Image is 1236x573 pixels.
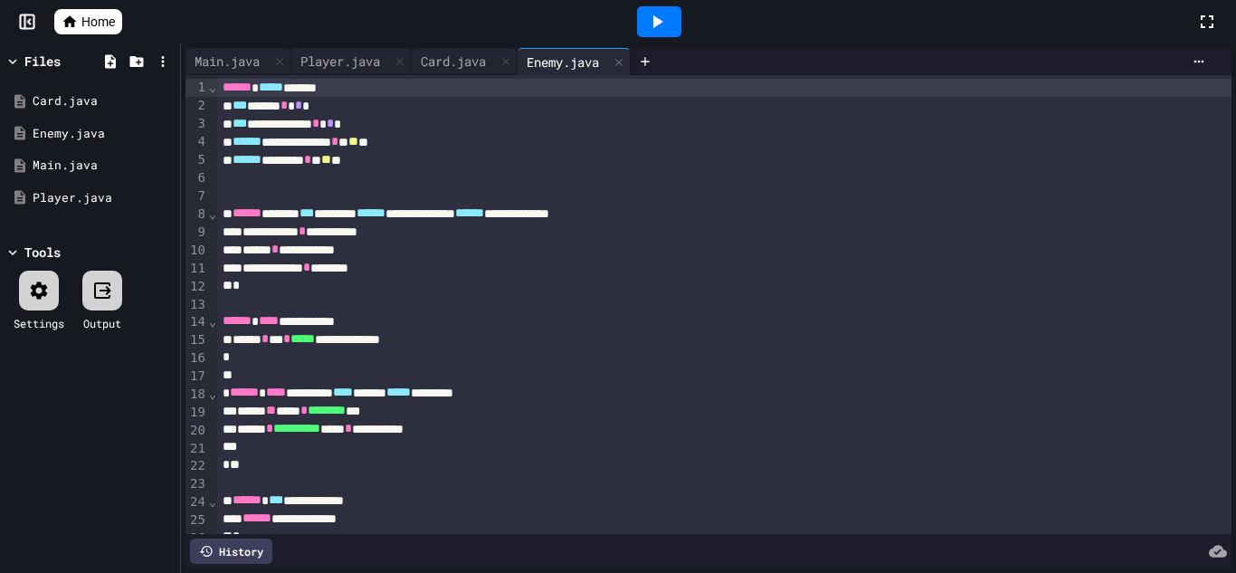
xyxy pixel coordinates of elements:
[33,125,174,143] div: Enemy.java
[185,151,208,169] div: 5
[185,349,208,368] div: 16
[185,530,208,548] div: 26
[185,260,208,278] div: 11
[291,48,412,75] div: Player.java
[185,404,208,422] div: 19
[412,48,518,75] div: Card.java
[185,48,291,75] div: Main.java
[185,457,208,475] div: 22
[81,13,115,31] span: Home
[208,387,217,401] span: Fold line
[185,115,208,133] div: 3
[185,169,208,187] div: 6
[412,52,495,71] div: Card.java
[185,278,208,296] div: 12
[83,315,121,331] div: Output
[14,315,64,331] div: Settings
[185,475,208,493] div: 23
[33,189,174,207] div: Player.java
[185,224,208,242] div: 9
[518,48,631,75] div: Enemy.java
[185,187,208,205] div: 7
[208,80,217,94] span: Fold line
[24,243,61,262] div: Tools
[190,539,272,564] div: History
[185,386,208,404] div: 18
[185,79,208,97] div: 1
[185,52,269,71] div: Main.java
[185,133,208,151] div: 4
[208,314,217,329] span: Fold line
[185,331,208,349] div: 15
[185,493,208,511] div: 24
[185,205,208,224] div: 8
[208,206,217,221] span: Fold line
[185,511,208,530] div: 25
[185,97,208,115] div: 2
[185,440,208,458] div: 21
[185,368,208,386] div: 17
[24,52,61,71] div: Files
[185,296,208,314] div: 13
[54,9,122,34] a: Home
[185,313,208,331] div: 14
[291,52,389,71] div: Player.java
[208,494,217,509] span: Fold line
[33,92,174,110] div: Card.java
[33,157,174,175] div: Main.java
[185,242,208,260] div: 10
[518,53,608,72] div: Enemy.java
[185,422,208,440] div: 20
